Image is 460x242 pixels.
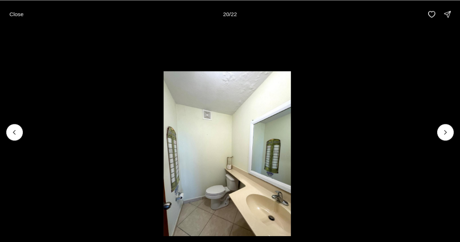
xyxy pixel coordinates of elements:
[9,11,24,17] p: Close
[5,6,28,22] button: Close
[437,124,454,140] button: Next slide
[6,124,23,140] button: Previous slide
[223,11,237,17] p: 20 / 22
